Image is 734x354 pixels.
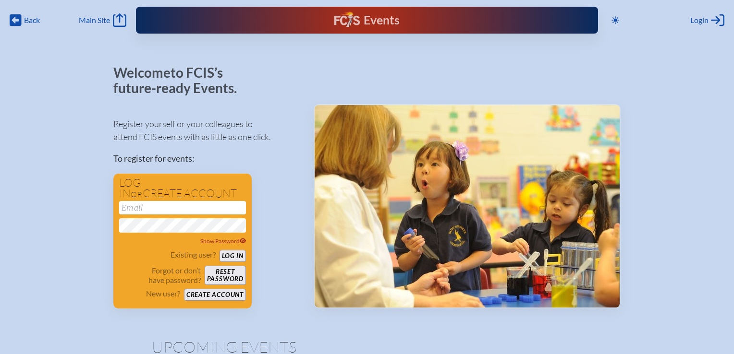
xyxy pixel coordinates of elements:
div: FCIS Events — Future ready [267,12,467,29]
button: Create account [184,289,246,301]
button: Log in [220,250,246,262]
span: Back [24,15,40,25]
p: To register for events: [113,152,298,165]
h1: Log in create account [119,177,246,199]
span: Main Site [79,15,110,25]
span: Login [690,15,709,25]
p: Existing user? [171,250,216,260]
p: Register yourself or your colleagues to attend FCIS events with as little as one click. [113,118,298,143]
button: Resetpassword [205,266,246,285]
img: Events [315,105,620,307]
p: New user? [146,289,180,298]
span: or [131,189,143,199]
span: Show Password [200,237,246,245]
p: Welcome to FCIS’s future-ready Events. [113,65,248,95]
a: Main Site [79,13,126,27]
p: Forgot or don’t have password? [119,266,201,285]
input: Email [119,201,246,214]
